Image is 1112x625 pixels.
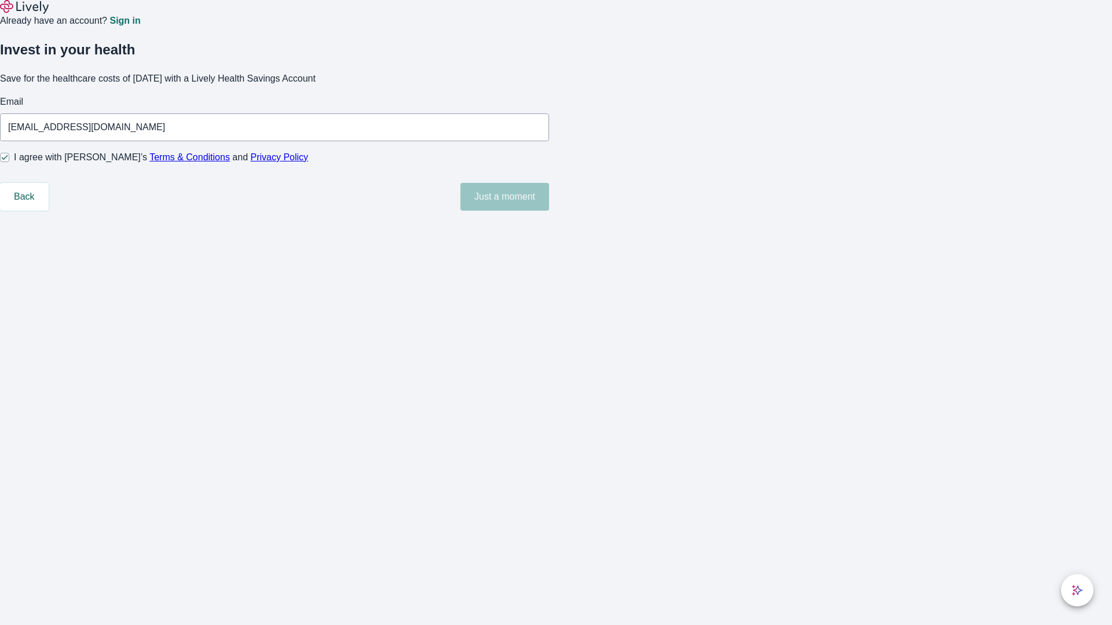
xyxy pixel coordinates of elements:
svg: Lively AI Assistant [1071,584,1083,596]
span: I agree with [PERSON_NAME]’s and [14,150,308,164]
a: Privacy Policy [251,152,309,162]
button: chat [1061,574,1093,606]
a: Sign in [109,16,140,25]
a: Terms & Conditions [149,152,230,162]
